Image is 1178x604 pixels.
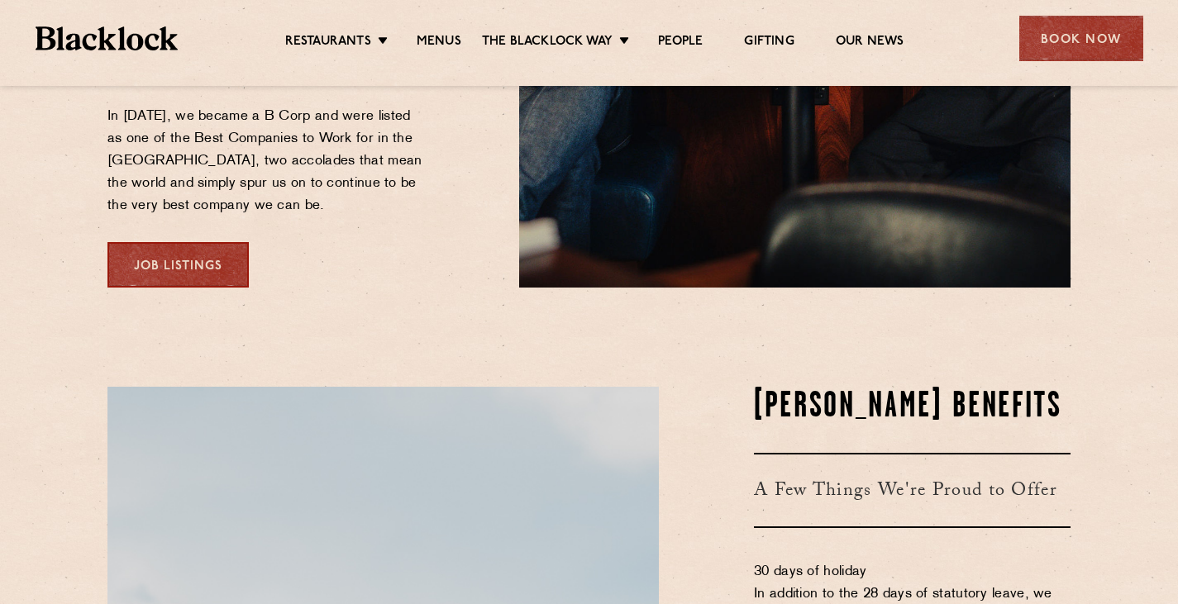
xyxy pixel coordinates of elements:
[754,387,1071,428] h2: [PERSON_NAME] Benefits
[836,34,904,52] a: Our News
[658,34,703,52] a: People
[744,34,794,52] a: Gifting
[754,453,1071,528] h3: A Few Things We're Proud to Offer
[285,34,371,52] a: Restaurants
[417,34,461,52] a: Menus
[1019,16,1143,61] div: Book Now
[36,26,179,50] img: BL_Textured_Logo-footer-cropped.svg
[482,34,613,52] a: The Blacklock Way
[107,242,249,288] a: Job Listings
